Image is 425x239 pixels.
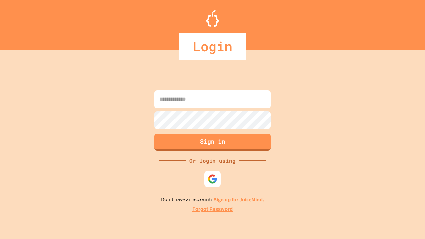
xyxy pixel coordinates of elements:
[192,205,233,213] a: Forgot Password
[186,157,239,165] div: Or login using
[179,33,246,60] div: Login
[161,196,264,204] p: Don't have an account?
[206,10,219,27] img: Logo.svg
[154,134,271,151] button: Sign in
[214,196,264,203] a: Sign up for JuiceMind.
[208,174,217,184] img: google-icon.svg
